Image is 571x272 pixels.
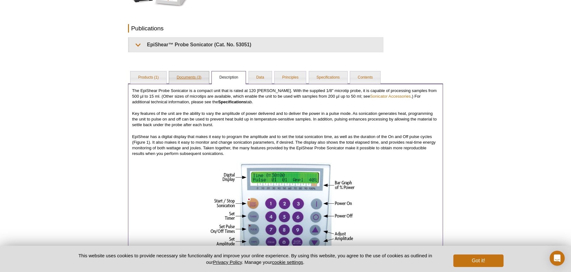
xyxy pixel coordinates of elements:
a: Privacy Policy [213,259,242,265]
a: Specifications [309,71,347,84]
a: Description [212,71,246,84]
p: EpiShear has a digital display that makes it easy to program the amplitude and to set the total s... [132,134,439,157]
div: Open Intercom Messenger [550,251,565,266]
a: Contents [350,71,380,84]
a: Products (1) [131,71,166,84]
button: Got it! [453,254,504,267]
b: Specifications [218,100,246,104]
a: Data [249,71,272,84]
p: Key features of the unit are the ability to vary the amplitude of power delivered and to deliver ... [132,111,439,128]
summary: EpiShear™ Probe Sonicator (Cat. No. 53051) [129,38,383,52]
p: This website uses cookies to provide necessary site functionality and improve your online experie... [67,252,443,265]
h2: Publications [128,24,383,33]
img: EpiShear Sonicator Digital Display and Keypad [211,163,361,252]
p: The EpiShear Probe Sonicator is a compact unit that is rated at 120 [PERSON_NAME]. With the suppl... [132,88,439,105]
a: Documents (3) [169,71,209,84]
button: cookie settings [272,259,303,265]
a: Sonicator Accessories [370,94,411,99]
a: Principles [275,71,306,84]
